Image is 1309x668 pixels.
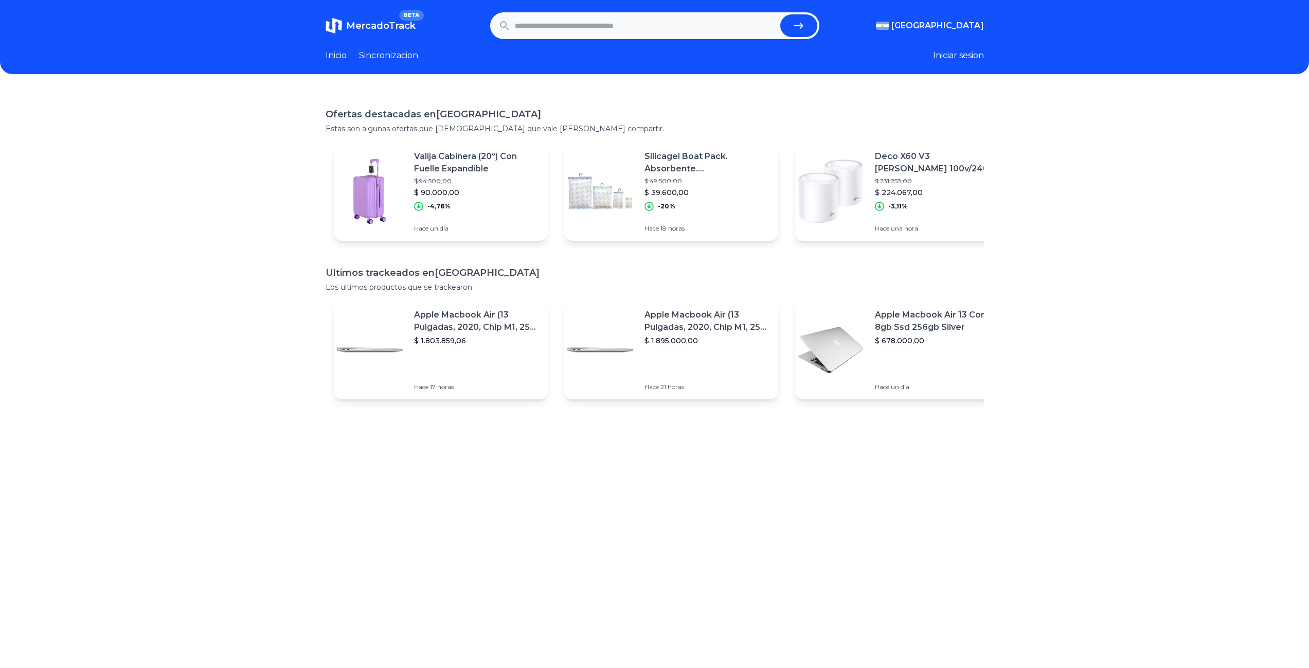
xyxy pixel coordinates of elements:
[875,309,1000,333] p: Apple Macbook Air 13 Core I5 8gb Ssd 256gb Silver
[644,336,770,346] p: $ 1.895.000,00
[564,142,778,241] a: Featured imageSilicagel Boat Pack. Absorbente. [GEOGRAPHIC_DATA]. Desecante.$ 49.500,00$ 39.600,0...
[875,383,1000,391] p: Hace un día
[795,155,867,227] img: Featured image
[414,309,540,333] p: Apple Macbook Air (13 Pulgadas, 2020, Chip M1, 256 Gb De Ssd, 8 Gb De Ram) - Plata
[875,336,1000,346] p: $ 678.000,00
[414,177,540,185] p: $ 94.500,00
[326,17,342,34] img: MercadoTrack
[359,49,418,62] a: Sincronizacion
[644,177,770,185] p: $ 49.500,00
[346,20,416,31] span: MercadoTrack
[644,187,770,198] p: $ 39.600,00
[795,301,1009,399] a: Featured imageApple Macbook Air 13 Core I5 8gb Ssd 256gb Silver$ 678.000,00Hace un día
[933,49,984,62] button: Iniciar sesion
[326,124,984,134] p: Estas son algunas ofertas que [DEMOGRAPHIC_DATA] que vale [PERSON_NAME] compartir.
[875,224,1000,233] p: Hace una hora
[326,17,416,34] a: MercadoTrackBETA
[875,177,1000,185] p: $ 231.253,00
[875,150,1000,175] p: Deco X60 V3 [PERSON_NAME] 100v/240v 2 Unidades
[414,224,540,233] p: Hace un día
[414,150,540,175] p: Valija Cabinera (20°) Con Fuelle Expandible
[644,150,770,175] p: Silicagel Boat Pack. Absorbente. [GEOGRAPHIC_DATA]. Desecante.
[326,282,984,292] p: Los ultimos productos que se trackearon.
[427,202,451,210] p: -4,76%
[334,314,406,386] img: Featured image
[414,336,540,346] p: $ 1.803.859,06
[795,314,867,386] img: Featured image
[414,187,540,198] p: $ 90.000,00
[334,155,406,227] img: Featured image
[564,155,636,227] img: Featured image
[888,202,908,210] p: -3,11%
[399,10,423,21] span: BETA
[795,142,1009,241] a: Featured imageDeco X60 V3 [PERSON_NAME] 100v/240v 2 Unidades$ 231.253,00$ 224.067,00-3,11%Hace un...
[644,309,770,333] p: Apple Macbook Air (13 Pulgadas, 2020, Chip M1, 256 Gb De Ssd, 8 Gb De Ram) - Plata
[326,266,984,280] h1: Ultimos trackeados en [GEOGRAPHIC_DATA]
[891,20,984,32] span: [GEOGRAPHIC_DATA]
[414,383,540,391] p: Hace 17 horas
[334,142,548,241] a: Featured imageValija Cabinera (20°) Con Fuelle Expandible$ 94.500,00$ 90.000,00-4,76%Hace un día
[876,20,984,32] button: [GEOGRAPHIC_DATA]
[564,314,636,386] img: Featured image
[875,187,1000,198] p: $ 224.067,00
[334,301,548,399] a: Featured imageApple Macbook Air (13 Pulgadas, 2020, Chip M1, 256 Gb De Ssd, 8 Gb De Ram) - Plata$...
[326,107,984,121] h1: Ofertas destacadas en [GEOGRAPHIC_DATA]
[326,49,347,62] a: Inicio
[564,301,778,399] a: Featured imageApple Macbook Air (13 Pulgadas, 2020, Chip M1, 256 Gb De Ssd, 8 Gb De Ram) - Plata$...
[644,224,770,233] p: Hace 18 horas
[876,22,889,30] img: Argentina
[658,202,675,210] p: -20%
[644,383,770,391] p: Hace 21 horas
